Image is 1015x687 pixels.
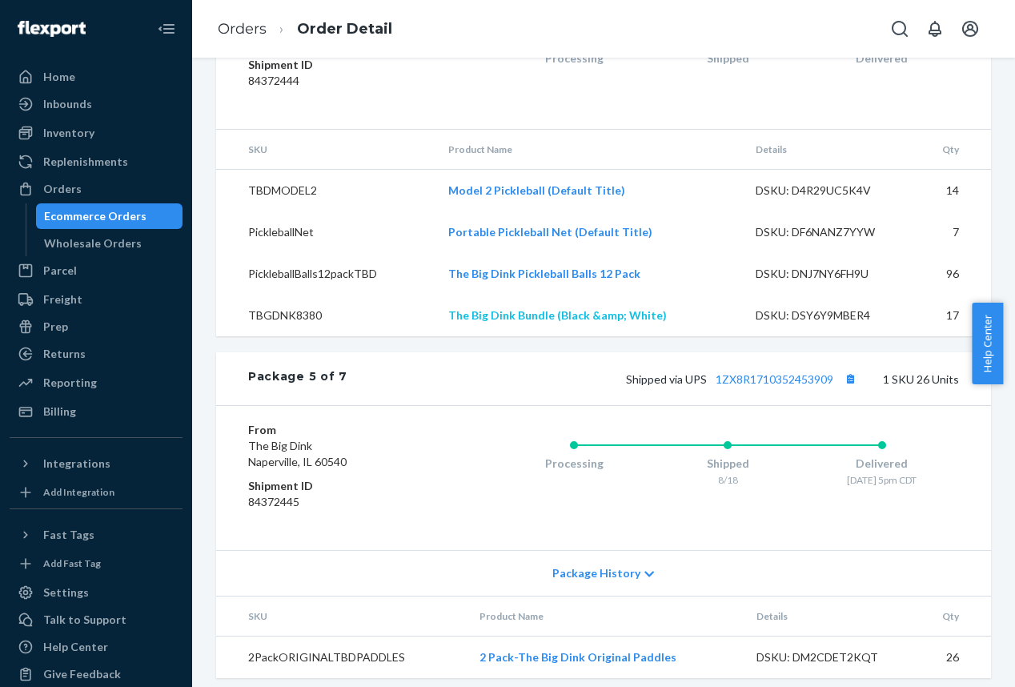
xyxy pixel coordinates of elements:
div: [DATE] 5pm CDT [805,473,959,487]
a: Talk to Support [10,607,183,633]
button: Open notifications [919,13,951,45]
div: Ecommerce Orders [44,208,146,224]
div: Delivered [805,50,959,66]
a: Reporting [10,370,183,396]
th: Qty [914,597,991,637]
div: Delivered [805,456,959,472]
a: Returns [10,341,183,367]
td: PickleballNet [216,211,435,253]
div: Prep [43,319,68,335]
th: SKU [216,597,467,637]
td: 2PackORIGINALTBDPADDLES [216,636,467,678]
div: Parcel [43,263,77,279]
a: Parcel [10,258,183,283]
div: DSKU: DF6NANZ7YYW [756,224,901,240]
div: Inbounds [43,96,92,112]
div: Inventory [43,125,94,141]
a: Inventory [10,120,183,146]
div: DSKU: DNJ7NY6FH9U [756,266,901,282]
a: Replenishments [10,149,183,175]
a: Add Fast Tag [10,554,183,573]
div: DSKU: DM2CDET2KQT [756,649,901,665]
a: Billing [10,399,183,424]
a: Portable Pickleball Net (Default Title) [448,225,652,239]
a: Orders [10,176,183,202]
div: DSKU: D4R29UC5K4V [756,183,901,199]
th: Details [744,597,914,637]
a: Wholesale Orders [36,231,183,256]
dd: 84372445 [248,494,433,510]
a: Inbounds [10,91,183,117]
td: 96 [913,253,991,295]
div: Help Center [43,639,108,655]
td: 14 [913,169,991,211]
button: Help Center [972,303,1003,384]
a: Freight [10,287,183,312]
th: SKU [216,130,435,170]
a: 2 Pack-The Big Dink Original Paddles [479,650,676,664]
button: Copy tracking number [840,368,861,389]
a: Ecommerce Orders [36,203,183,229]
a: Settings [10,580,183,605]
th: Details [743,130,913,170]
div: Give Feedback [43,666,121,682]
div: Processing [497,50,651,66]
button: Integrations [10,451,183,476]
div: Shipped [651,456,804,472]
a: Prep [10,314,183,339]
a: 1ZX8R1710352453909 [716,372,833,386]
button: Give Feedback [10,661,183,687]
button: Close Navigation [150,13,183,45]
div: Replenishments [43,154,128,170]
dt: Shipment ID [248,57,433,73]
a: Model 2 Pickleball (Default Title) [448,183,625,197]
a: Order Detail [297,20,392,38]
button: Open account menu [954,13,986,45]
th: Product Name [467,597,744,637]
div: Fast Tags [43,527,94,543]
div: 1 SKU 26 Units [347,368,959,389]
div: Wholesale Orders [44,235,142,251]
dt: From [248,422,433,438]
div: Talk to Support [43,612,126,628]
button: Open Search Box [884,13,916,45]
th: Product Name [435,130,743,170]
dt: Shipment ID [248,478,433,494]
div: Integrations [43,456,110,472]
div: Settings [43,585,89,601]
span: Shipped via UPS [626,372,861,386]
div: Processing [497,456,651,472]
a: The Big Dink Pickleball Balls 12 Pack [448,267,640,280]
div: Add Integration [43,485,114,499]
td: TBDMODEL2 [216,169,435,211]
a: The Big Dink Bundle (Black &amp; White) [448,308,667,322]
div: Returns [43,346,86,362]
div: 8/18 [651,473,804,487]
td: 17 [913,295,991,336]
td: PickleballBalls12packTBD [216,253,435,295]
ol: breadcrumbs [205,6,405,53]
div: Shipped [651,50,804,66]
div: Billing [43,404,76,420]
a: Add Integration [10,483,183,502]
span: The Big Dink Naperville, IL 60540 [248,439,347,468]
td: 7 [913,211,991,253]
a: Help Center [10,634,183,660]
div: DSKU: DSY6Y9MBER4 [756,307,901,323]
a: Orders [218,20,267,38]
dd: 84372444 [248,73,433,89]
div: Reporting [43,375,97,391]
a: Home [10,64,183,90]
span: Package History [552,565,640,581]
div: Home [43,69,75,85]
th: Qty [913,130,991,170]
td: 26 [914,636,991,678]
div: Freight [43,291,82,307]
div: Orders [43,181,82,197]
button: Fast Tags [10,522,183,548]
td: TBGDNK8380 [216,295,435,336]
img: Flexport logo [18,21,86,37]
div: Add Fast Tag [43,556,101,570]
div: Package 5 of 7 [248,368,347,389]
